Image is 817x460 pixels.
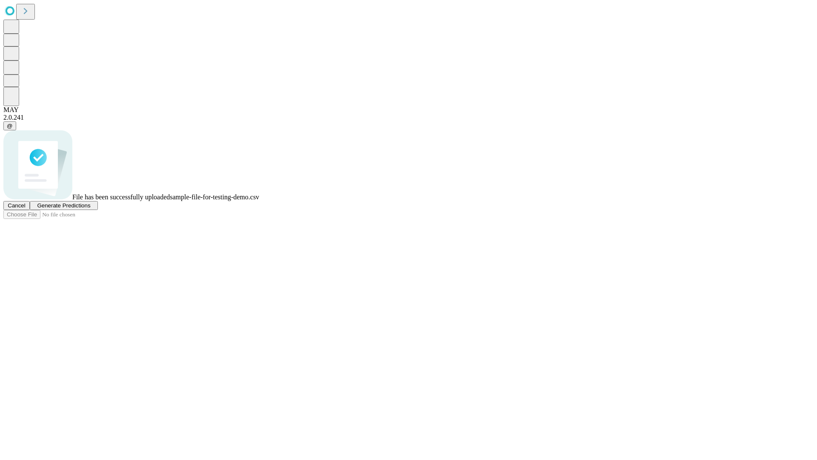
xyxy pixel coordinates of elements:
span: Cancel [8,202,26,209]
button: Generate Predictions [30,201,98,210]
span: sample-file-for-testing-demo.csv [170,193,259,201]
span: @ [7,123,13,129]
div: MAY [3,106,814,114]
span: Generate Predictions [37,202,90,209]
div: 2.0.241 [3,114,814,121]
button: Cancel [3,201,30,210]
button: @ [3,121,16,130]
span: File has been successfully uploaded [72,193,170,201]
